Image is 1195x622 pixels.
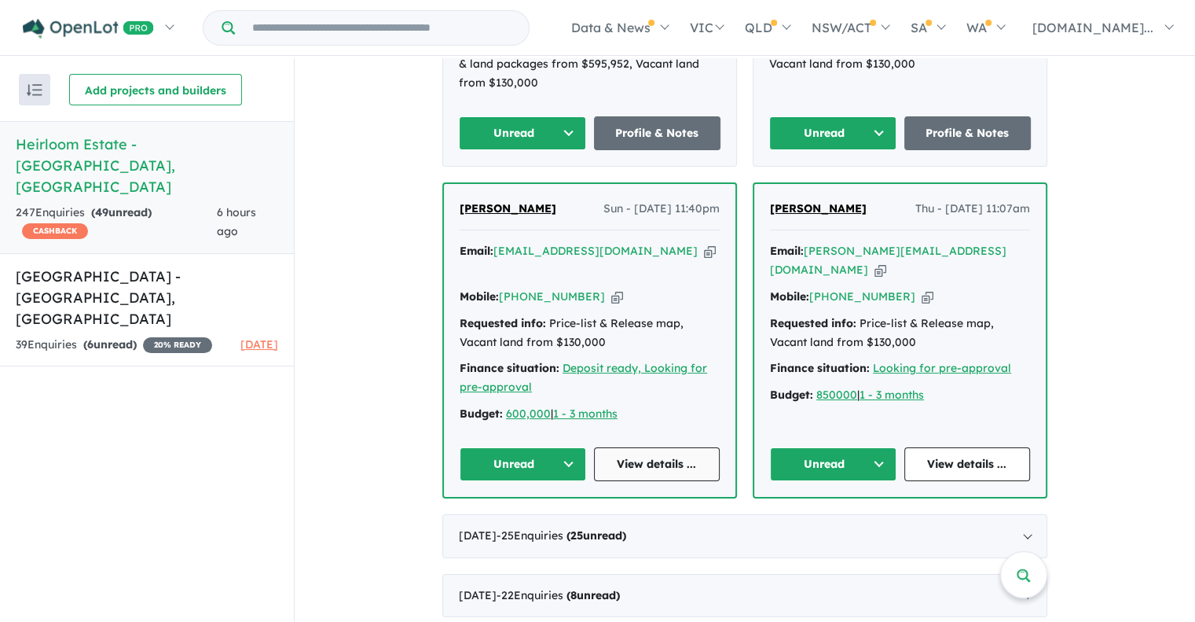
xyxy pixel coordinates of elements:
a: Looking for pre-approval [873,361,1011,375]
h5: [GEOGRAPHIC_DATA] - [GEOGRAPHIC_DATA] , [GEOGRAPHIC_DATA] [16,266,278,329]
div: 39 Enquir ies [16,336,212,355]
strong: Email: [460,244,493,258]
div: [DATE] [442,574,1047,618]
span: 25 [570,528,583,543]
div: Price-list & Release map, House & land packages from $595,952, Vacant land from $130,000 [459,36,720,92]
strong: Mobile: [460,289,499,304]
span: 49 [95,205,108,219]
strong: Email: [770,244,804,258]
a: Profile & Notes [594,116,721,150]
strong: Requested info: [770,316,856,330]
span: 8 [570,588,577,602]
a: 1 - 3 months [860,388,924,402]
span: - 25 Enquir ies [497,528,626,543]
span: [PERSON_NAME] [460,201,556,215]
button: Copy [611,289,623,305]
strong: ( unread) [566,528,626,543]
div: [DATE] [442,514,1047,558]
button: Unread [770,447,896,481]
h5: Heirloom Estate - [GEOGRAPHIC_DATA] , [GEOGRAPHIC_DATA] [16,134,278,197]
span: CASHBACK [22,223,88,239]
div: 247 Enquir ies [16,204,217,241]
img: sort.svg [27,84,42,96]
button: Unread [769,116,896,150]
a: Profile & Notes [904,116,1032,150]
span: - 22 Enquir ies [497,588,620,602]
span: Sun - [DATE] 11:40pm [603,200,720,219]
strong: ( unread) [91,205,152,219]
a: [PERSON_NAME] [460,200,556,219]
div: Price-list & Release map, Vacant land from $130,000 [460,315,720,352]
a: Deposit ready, Looking for pre-approval [460,361,707,394]
span: 6 hours ago [217,205,256,238]
span: 20 % READY [143,337,212,353]
a: View details ... [904,447,1031,481]
strong: ( unread) [83,337,137,351]
img: Openlot PRO Logo White [23,19,154,39]
span: [DATE] [240,337,278,351]
strong: Finance situation: [460,361,559,375]
strong: Requested info: [460,316,546,330]
button: Unread [459,116,586,150]
a: [EMAIL_ADDRESS][DOMAIN_NAME] [493,244,698,258]
a: View details ... [594,447,720,481]
a: [PHONE_NUMBER] [809,289,915,304]
a: [PERSON_NAME] [770,200,867,219]
button: Unread [460,447,586,481]
a: 1 - 3 months [553,407,618,421]
span: Thu - [DATE] 11:07am [915,200,1030,219]
div: | [770,386,1030,405]
div: Price-list & Release map, Vacant land from $130,000 [770,315,1030,352]
strong: Budget: [460,407,503,421]
span: [PERSON_NAME] [770,201,867,215]
a: 600,000 [506,407,551,421]
a: 850000 [816,388,857,402]
span: 6 [87,337,93,351]
strong: Budget: [770,388,813,402]
a: [PERSON_NAME][EMAIL_ADDRESS][DOMAIN_NAME] [770,244,1006,277]
input: Try estate name, suburb, builder or developer [238,11,526,45]
strong: Finance situation: [770,361,870,375]
a: [PHONE_NUMBER] [499,289,605,304]
button: Add projects and builders [69,74,242,105]
span: [DOMAIN_NAME]... [1032,20,1153,35]
button: Copy [922,289,933,305]
strong: Mobile: [770,289,809,304]
strong: ( unread) [566,588,620,602]
button: Copy [704,243,716,259]
div: | [460,405,720,424]
button: Copy [874,262,886,278]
